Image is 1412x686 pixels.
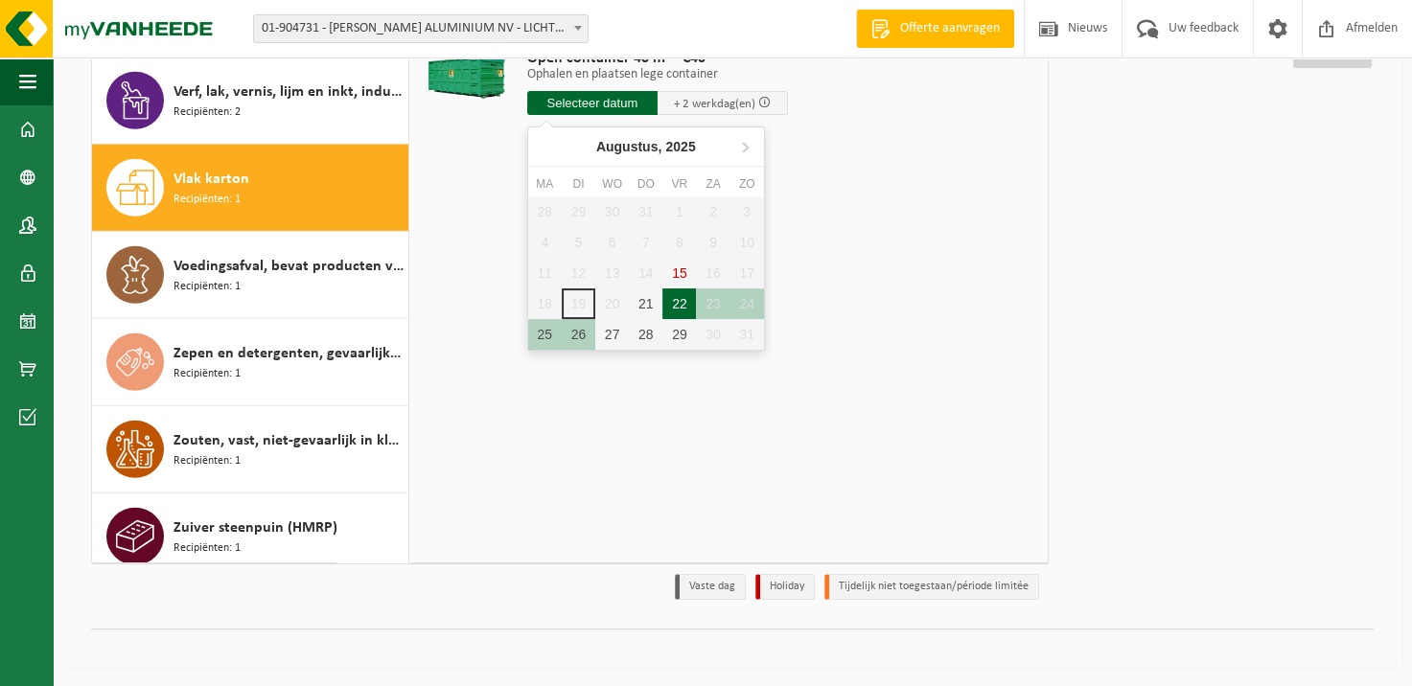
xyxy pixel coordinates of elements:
span: Open container 40 m³ - C40 [527,49,788,68]
li: Holiday [755,574,815,600]
span: Zepen en detergenten, gevaarlijk in kleinverpakking [174,342,404,365]
span: Zuiver steenpuin (HMRP) [174,516,337,539]
span: Recipiënten: 2 [174,103,241,122]
div: 22 [662,288,696,319]
div: wo [595,174,629,194]
button: Zuiver steenpuin (HMRP) Recipiënten: 1 [92,493,409,580]
div: 25 [528,319,562,350]
button: Vlak karton Recipiënten: 1 [92,145,409,232]
span: Zouten, vast, niet-gevaarlijk in kleinverpakking [174,429,404,452]
span: 01-904731 - REMI CLAEYS ALUMINIUM NV - LICHTERVELDE [254,15,588,42]
div: ma [528,174,562,194]
a: Offerte aanvragen [856,10,1014,48]
input: Selecteer datum [527,91,658,115]
div: Augustus, [589,131,704,162]
div: do [629,174,662,194]
button: Voedingsafval, bevat producten van dierlijke oorsprong, onverpakt, categorie 3 Recipiënten: 1 [92,232,409,319]
button: Zouten, vast, niet-gevaarlijk in kleinverpakking Recipiënten: 1 [92,406,409,493]
div: vr [662,174,696,194]
span: Recipiënten: 1 [174,191,241,209]
span: Recipiënten: 1 [174,539,241,558]
span: Voedingsafval, bevat producten van dierlijke oorsprong, onverpakt, categorie 3 [174,255,404,278]
div: za [696,174,729,194]
div: di [562,174,595,194]
p: Ophalen en plaatsen lege container [527,68,788,81]
li: Vaste dag [675,574,746,600]
div: zo [730,174,764,194]
span: Recipiënten: 1 [174,452,241,470]
div: 27 [595,319,629,350]
span: Vlak karton [174,168,249,191]
span: Offerte aanvragen [895,19,1005,38]
li: Tijdelijk niet toegestaan/période limitée [824,574,1039,600]
span: Verf, lak, vernis, lijm en inkt, industrieel in kleinverpakking [174,80,404,103]
span: 01-904731 - REMI CLAEYS ALUMINIUM NV - LICHTERVELDE [253,14,589,43]
span: Recipiënten: 1 [174,365,241,383]
i: 2025 [665,140,695,153]
div: 21 [629,288,662,319]
button: Zepen en detergenten, gevaarlijk in kleinverpakking Recipiënten: 1 [92,319,409,406]
button: Verf, lak, vernis, lijm en inkt, industrieel in kleinverpakking Recipiënten: 2 [92,57,409,145]
div: 26 [562,319,595,350]
span: + 2 werkdag(en) [674,98,755,110]
div: 28 [629,319,662,350]
div: 29 [662,319,696,350]
span: Recipiënten: 1 [174,278,241,296]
